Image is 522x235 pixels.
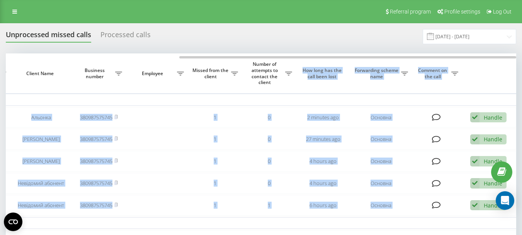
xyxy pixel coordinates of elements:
[484,136,502,143] div: Handle
[444,9,480,15] span: Profile settings
[130,70,177,77] span: Employee
[350,129,412,149] td: Основна
[484,158,502,165] div: Handle
[188,173,242,194] td: 1
[10,129,72,149] td: [PERSON_NAME]
[496,191,514,210] div: Open Intercom Messenger
[350,151,412,172] td: Основна
[80,114,112,121] a: 380987575745
[296,107,350,128] td: 2 minutes ago
[188,195,242,216] td: 1
[10,107,72,128] td: Альонка
[416,67,451,79] span: Comment on the call
[100,31,151,43] div: Processed calls
[390,9,431,15] span: Referral program
[296,195,350,216] td: 6 hours ago
[242,195,296,216] td: 1
[296,151,350,172] td: 4 hours ago
[10,173,72,194] td: Невідомий абонент
[6,31,91,43] div: Unprocessed missed calls
[302,67,344,79] span: How long has the call been lost
[350,173,412,194] td: Основна
[296,129,350,149] td: 27 minutes ago
[80,180,112,187] a: 380987575745
[10,151,72,172] td: [PERSON_NAME]
[484,180,502,187] div: Handle
[350,107,412,128] td: Основна
[192,67,231,79] span: Missed from the client
[242,129,296,149] td: 0
[17,70,65,77] span: Client Name
[76,67,115,79] span: Business number
[350,195,412,216] td: Основна
[188,129,242,149] td: 1
[296,173,350,194] td: 4 hours ago
[80,136,112,142] a: 380987575745
[354,67,401,79] span: Forwarding scheme name
[80,158,112,165] a: 380987575745
[246,61,285,85] span: Number of attempts to contact the client
[484,202,502,209] div: Handle
[242,173,296,194] td: 0
[484,114,502,121] div: Handle
[188,107,242,128] td: 1
[242,151,296,172] td: 0
[493,9,512,15] span: Log Out
[10,195,72,216] td: Невідомий абонент
[4,213,22,231] button: Open CMP widget
[80,202,112,209] a: 380987575745
[188,151,242,172] td: 1
[242,107,296,128] td: 0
